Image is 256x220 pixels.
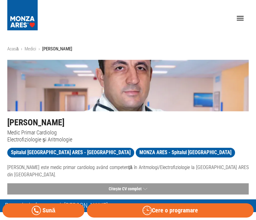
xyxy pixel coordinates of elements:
[7,116,249,129] h1: [PERSON_NAME]
[7,183,249,195] button: Citește CV complet
[136,149,235,156] span: MONZA ARES - Spitalul [GEOGRAPHIC_DATA]
[87,203,254,218] button: Cere o programare
[2,203,84,218] a: Sună
[39,46,40,52] li: ›
[7,60,249,111] img: Dr. Marius Andronache
[7,46,249,52] nav: breadcrumb
[7,46,19,52] a: Acasă
[7,148,134,157] a: Spitalul [GEOGRAPHIC_DATA] ARES - [GEOGRAPHIC_DATA]
[7,149,134,156] span: Spitalul [GEOGRAPHIC_DATA] ARES - [GEOGRAPHIC_DATA]
[136,148,235,157] a: MONZA ARES - Spitalul [GEOGRAPHIC_DATA]
[21,46,22,52] li: ›
[232,10,249,27] button: open drawer
[7,129,249,136] p: Medic Primar Cardiolog
[25,46,36,52] a: Medici
[7,164,249,178] p: [PERSON_NAME] este medic primar cardiolog având competență în Aritmologi/Electrofiziologie la [GE...
[7,136,249,143] p: Electrofiziologie și Aritmologie
[42,46,72,52] p: [PERSON_NAME]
